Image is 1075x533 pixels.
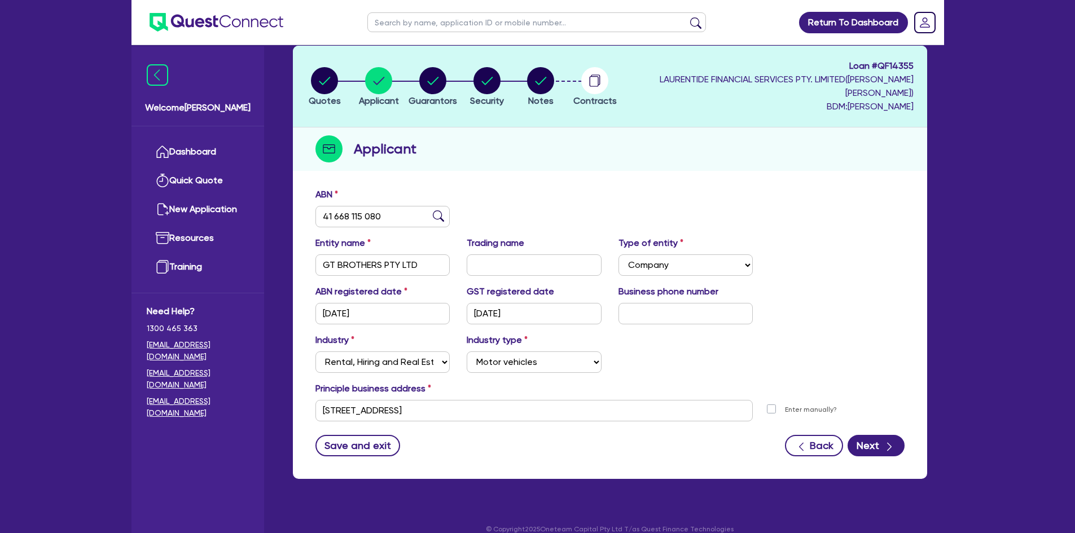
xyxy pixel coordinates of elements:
[573,67,617,108] button: Contracts
[308,67,341,108] button: Quotes
[359,95,399,106] span: Applicant
[315,236,371,250] label: Entity name
[470,95,504,106] span: Security
[660,74,914,98] span: LAURENTIDE FINANCIAL SERVICES PTY. LIMITED ( [PERSON_NAME] [PERSON_NAME] )
[618,236,683,250] label: Type of entity
[147,323,249,334] span: 1300 465 363
[467,285,554,298] label: GST registered date
[147,224,249,253] a: Resources
[470,67,504,108] button: Security
[315,435,401,456] button: Save and exit
[147,166,249,195] a: Quick Quote
[618,285,718,298] label: Business phone number
[625,59,914,73] span: Loan # QF14355
[156,202,169,216] img: new-application
[156,260,169,274] img: training
[409,95,457,106] span: Guarantors
[147,138,249,166] a: Dashboard
[315,303,450,324] input: DD / MM / YYYY
[315,135,343,162] img: step-icon
[785,435,843,456] button: Back
[147,64,168,86] img: icon-menu-close
[799,12,908,33] a: Return To Dashboard
[910,8,940,37] a: Dropdown toggle
[848,435,905,456] button: Next
[467,333,528,347] label: Industry type
[156,174,169,187] img: quick-quote
[367,12,706,32] input: Search by name, application ID or mobile number...
[408,67,458,108] button: Guarantors
[433,210,444,222] img: abn-lookup icon
[147,305,249,318] span: Need Help?
[573,95,617,106] span: Contracts
[625,100,914,113] span: BDM: [PERSON_NAME]
[528,95,554,106] span: Notes
[147,339,249,363] a: [EMAIL_ADDRESS][DOMAIN_NAME]
[150,13,283,32] img: quest-connect-logo-blue
[147,395,249,419] a: [EMAIL_ADDRESS][DOMAIN_NAME]
[354,139,416,159] h2: Applicant
[315,188,338,201] label: ABN
[315,382,431,395] label: Principle business address
[526,67,555,108] button: Notes
[145,101,251,114] span: Welcome [PERSON_NAME]
[467,236,524,250] label: Trading name
[315,285,407,298] label: ABN registered date
[358,67,400,108] button: Applicant
[147,253,249,281] a: Training
[467,303,602,324] input: DD / MM / YYYY
[156,231,169,245] img: resources
[147,195,249,224] a: New Application
[785,404,837,415] label: Enter manually?
[309,95,341,106] span: Quotes
[315,333,354,347] label: Industry
[147,367,249,391] a: [EMAIL_ADDRESS][DOMAIN_NAME]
